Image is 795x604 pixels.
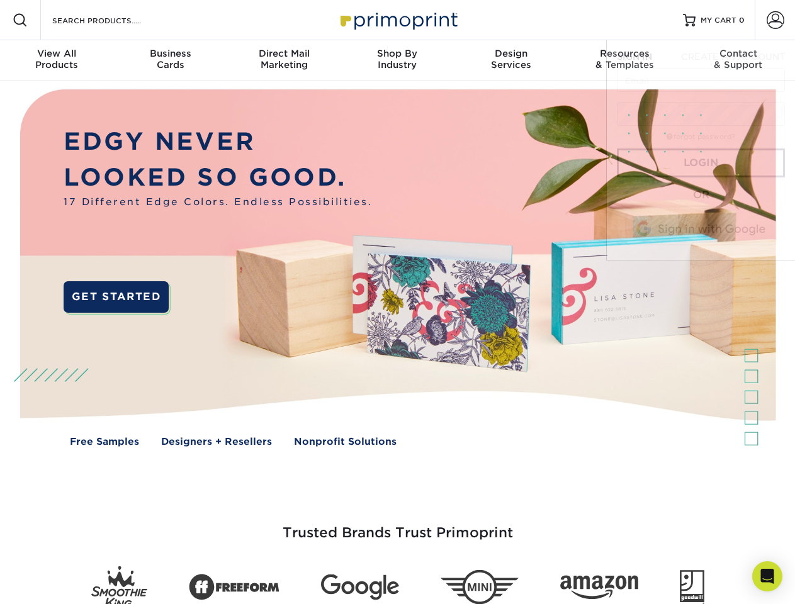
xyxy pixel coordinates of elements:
span: 17 Different Edge Colors. Endless Possibilities. [64,195,372,210]
div: Marketing [227,48,341,70]
img: Primoprint [335,6,461,33]
iframe: Google Customer Reviews [3,566,107,600]
span: Resources [568,48,681,59]
a: GET STARTED [64,281,169,313]
img: Amazon [560,576,638,600]
div: Services [454,48,568,70]
div: Cards [113,48,227,70]
span: MY CART [701,15,736,26]
a: DesignServices [454,40,568,81]
input: SEARCH PRODUCTS..... [51,13,174,28]
img: Google [321,574,399,600]
span: Business [113,48,227,59]
span: 0 [739,16,745,25]
span: Design [454,48,568,59]
span: CREATE AN ACCOUNT [681,52,785,62]
img: Goodwill [680,570,704,604]
a: Login [617,148,785,177]
a: Nonprofit Solutions [294,435,397,449]
input: Email [617,68,785,92]
div: Industry [341,48,454,70]
a: Shop ByIndustry [341,40,454,81]
p: EDGY NEVER [64,124,372,160]
a: Resources& Templates [568,40,681,81]
span: Shop By [341,48,454,59]
p: LOOKED SO GOOD. [64,160,372,196]
a: Direct MailMarketing [227,40,341,81]
span: Direct Mail [227,48,341,59]
a: Free Samples [70,435,139,449]
h3: Trusted Brands Trust Primoprint [30,495,766,556]
a: forgot password? [667,133,735,141]
div: Open Intercom Messenger [752,561,782,591]
div: OR [617,187,785,203]
a: Designers + Resellers [161,435,272,449]
span: SIGN IN [617,52,652,62]
a: BusinessCards [113,40,227,81]
div: & Templates [568,48,681,70]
